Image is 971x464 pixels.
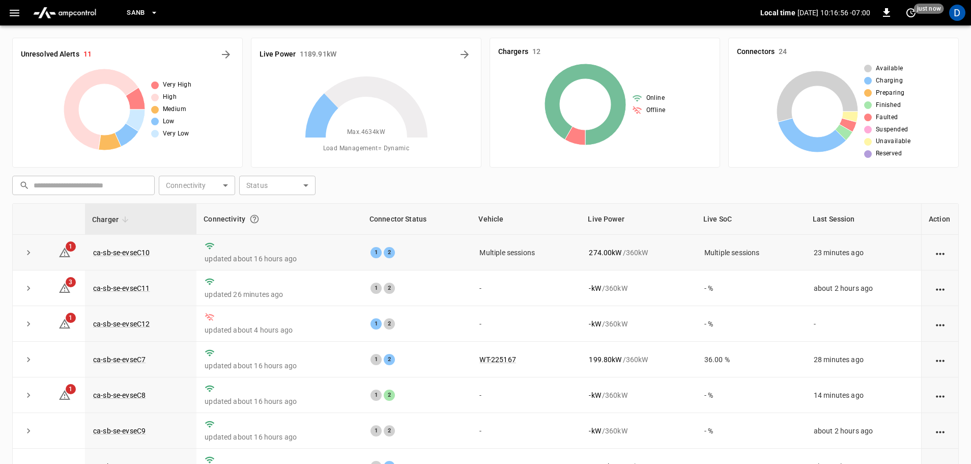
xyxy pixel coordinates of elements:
span: Online [646,93,665,103]
span: Suspended [876,125,908,135]
th: Vehicle [471,204,581,235]
div: action cell options [934,390,947,400]
button: expand row [21,245,36,260]
p: updated about 16 hours ago [205,396,354,406]
button: expand row [21,352,36,367]
th: Live Power [581,204,696,235]
p: updated about 4 hours ago [205,325,354,335]
div: action cell options [934,426,947,436]
div: Connectivity [204,210,355,228]
p: 274.00 kW [589,248,621,258]
span: Finished [876,100,901,111]
h6: Unresolved Alerts [21,49,79,60]
a: 1 [59,391,71,399]
td: 36.00 % [696,342,806,377]
div: 1 [370,283,382,294]
a: 3 [59,283,71,291]
span: Available [876,64,903,74]
p: - kW [589,283,601,293]
a: ca-sb-se-evseC7 [93,356,146,364]
a: 1 [59,319,71,327]
p: updated about 16 hours ago [205,361,354,371]
td: - % [696,413,806,449]
span: Very High [163,80,192,90]
button: expand row [21,423,36,439]
div: 1 [370,390,382,401]
th: Last Session [806,204,921,235]
td: 14 minutes ago [806,377,921,413]
td: Multiple sessions [696,235,806,270]
div: 2 [384,283,395,294]
span: Preparing [876,88,905,98]
div: 2 [384,354,395,365]
h6: Live Power [260,49,296,60]
span: Charger [92,213,132,226]
p: 199.80 kW [589,354,621,365]
button: SanB [123,3,162,23]
div: / 360 kW [589,426,688,436]
span: 1 [66,241,76,252]
span: Charging [876,76,903,86]
div: action cell options [934,248,947,258]
button: expand row [21,281,36,296]
span: Max. 4634 kW [347,127,385,138]
td: - [471,306,581,342]
th: Live SoC [696,204,806,235]
span: 1 [66,313,76,323]
div: action cell options [934,319,947,329]
td: - [471,270,581,306]
span: Medium [163,104,186,115]
th: Action [921,204,958,235]
td: about 2 hours ago [806,270,921,306]
a: ca-sb-se-evseC12 [93,320,150,328]
p: updated 26 minutes ago [205,289,354,299]
div: 2 [384,390,395,401]
td: Multiple sessions [471,235,581,270]
a: ca-sb-se-evseC9 [93,427,146,435]
td: - [471,413,581,449]
a: ca-sb-se-evseC10 [93,249,150,257]
p: - kW [589,426,601,436]
span: Faulted [876,113,898,123]
td: - % [696,377,806,413]
td: 23 minutes ago [806,235,921,270]
td: - [806,306,921,342]
button: set refresh interval [903,5,919,21]
div: 1 [370,318,382,330]
h6: Chargers [498,46,528,58]
h6: 24 [779,46,787,58]
span: just now [914,4,944,14]
h6: 12 [532,46,540,58]
div: 1 [370,354,382,365]
h6: 1189.91 kW [300,49,336,60]
div: 2 [384,425,395,436]
div: 1 [370,247,382,258]
span: 3 [66,277,76,287]
p: Local time [760,8,795,18]
p: [DATE] 10:16:56 -07:00 [797,8,870,18]
div: action cell options [934,283,947,293]
span: Offline [646,105,666,116]
div: / 360 kW [589,390,688,400]
div: 2 [384,318,395,330]
p: updated about 16 hours ago [205,432,354,442]
button: expand row [21,388,36,403]
span: Very Low [163,129,189,139]
td: - % [696,270,806,306]
button: expand row [21,316,36,332]
td: - [471,377,581,413]
span: Load Management = Dynamic [323,144,410,154]
td: - % [696,306,806,342]
div: / 360 kW [589,248,688,258]
td: 28 minutes ago [806,342,921,377]
div: action cell options [934,354,947,365]
span: Low [163,117,175,127]
div: profile-icon [949,5,965,21]
td: about 2 hours ago [806,413,921,449]
div: / 360 kW [589,354,688,365]
a: 1 [59,248,71,256]
div: / 360 kW [589,283,688,293]
span: Reserved [876,149,902,159]
th: Connector Status [362,204,472,235]
p: updated about 16 hours ago [205,254,354,264]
